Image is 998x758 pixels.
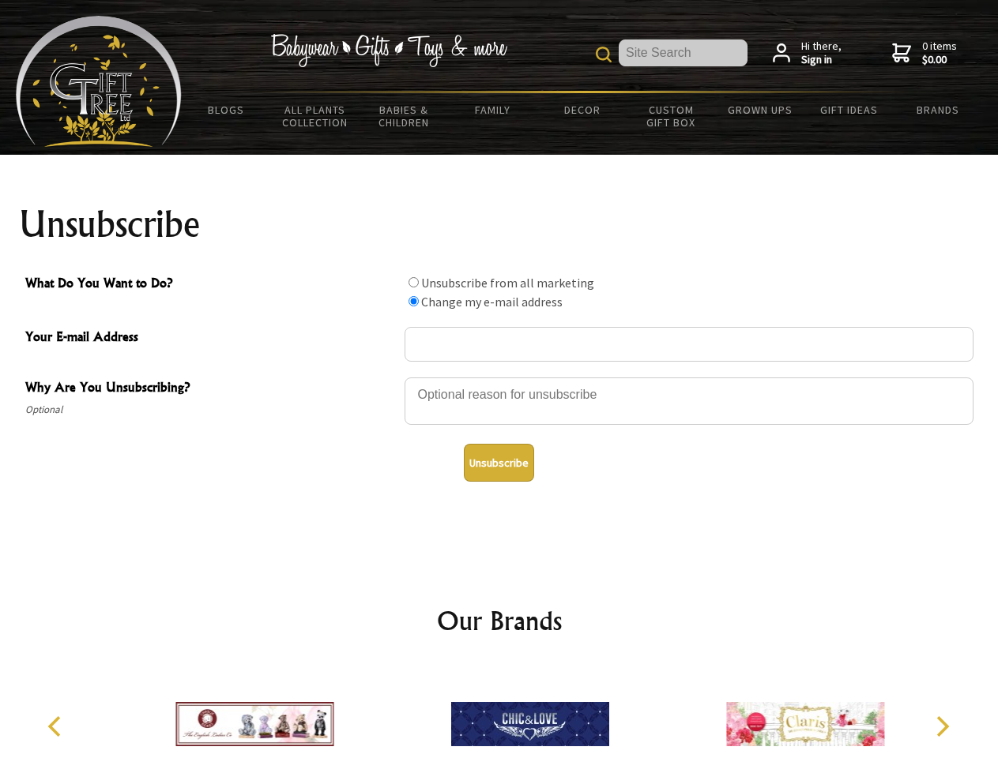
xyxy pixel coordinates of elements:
a: All Plants Collection [271,93,360,139]
label: Change my e-mail address [421,294,563,310]
strong: Sign in [801,53,842,67]
a: Custom Gift Box [627,93,716,139]
span: What Do You Want to Do? [25,273,397,296]
a: Hi there,Sign in [773,39,842,67]
button: Previous [40,709,74,744]
span: 0 items [922,39,957,67]
button: Unsubscribe [464,444,534,482]
a: Decor [537,93,627,126]
h2: Our Brands [32,602,967,640]
textarea: Why Are You Unsubscribing? [405,377,974,425]
span: Hi there, [801,39,842,67]
img: product search [596,47,612,62]
h1: Unsubscribe [19,205,980,243]
a: BLOGS [182,93,271,126]
span: Your E-mail Address [25,327,397,350]
button: Next [925,709,959,744]
a: Gift Ideas [804,93,894,126]
a: Brands [894,93,983,126]
a: Family [449,93,538,126]
input: What Do You Want to Do? [409,296,419,306]
input: What Do You Want to Do? [409,277,419,287]
strong: $0.00 [922,53,957,67]
input: Your E-mail Address [405,327,974,362]
img: Babyware - Gifts - Toys and more... [16,16,182,147]
label: Unsubscribe from all marketing [421,275,594,291]
span: Optional [25,400,397,419]
img: Babywear - Gifts - Toys & more [270,34,507,67]
a: Babies & Children [360,93,449,139]
a: 0 items$0.00 [892,39,957,67]
a: Grown Ups [715,93,804,126]
span: Why Are You Unsubscribing? [25,377,397,400]
input: Site Search [619,39,748,66]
